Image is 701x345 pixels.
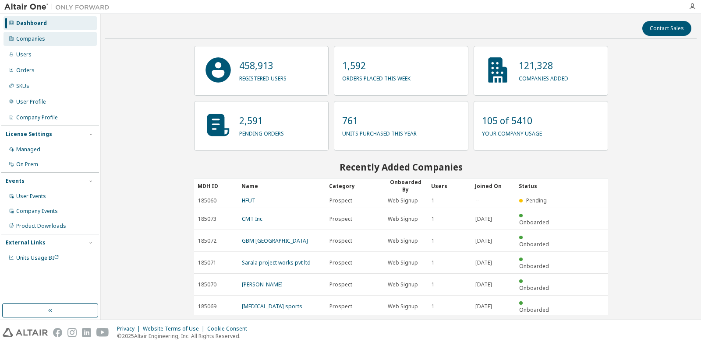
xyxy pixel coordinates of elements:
span: [DATE] [475,281,492,288]
p: 2,591 [239,114,284,127]
p: 458,913 [239,59,287,72]
div: Cookie Consent [207,325,252,332]
p: registered users [239,72,287,82]
span: Prospect [329,197,352,204]
div: Orders [16,67,35,74]
p: pending orders [239,127,284,137]
span: Web Signup [388,303,418,310]
span: Prospect [329,303,352,310]
a: [MEDICAL_DATA] sports [242,303,302,310]
img: Altair One [4,3,114,11]
span: Web Signup [388,216,418,223]
img: instagram.svg [67,328,77,337]
span: Prospect [329,259,352,266]
span: 185070 [198,281,216,288]
span: 1 [432,281,435,288]
span: -- [475,197,479,204]
span: [DATE] [475,259,492,266]
span: Onboarded [519,262,549,270]
div: Name [241,179,322,193]
span: [DATE] [475,216,492,223]
div: Managed [16,146,40,153]
span: Onboarded [519,219,549,226]
a: GBM [GEOGRAPHIC_DATA] [242,237,308,244]
div: MDH ID [198,179,234,193]
div: Product Downloads [16,223,66,230]
p: orders placed this week [342,72,411,82]
span: Web Signup [388,197,418,204]
div: Status [519,179,556,193]
span: Web Signup [388,281,418,288]
div: User Events [16,193,46,200]
p: your company usage [482,127,542,137]
button: Contact Sales [642,21,691,36]
p: companies added [519,72,568,82]
div: Category [329,179,380,193]
span: Prospect [329,237,352,244]
div: Joined On [475,179,512,193]
img: altair_logo.svg [3,328,48,337]
div: Events [6,178,25,185]
div: Onboarded By [387,178,424,193]
p: 761 [342,114,417,127]
span: 185072 [198,237,216,244]
span: [DATE] [475,303,492,310]
span: 185069 [198,303,216,310]
span: 185060 [198,197,216,204]
span: Web Signup [388,259,418,266]
div: On Prem [16,161,38,168]
span: Onboarded [519,240,549,248]
a: Sarala project works pvt ltd [242,259,311,266]
a: [PERSON_NAME] [242,281,283,288]
span: 1 [432,303,435,310]
div: License Settings [6,131,52,138]
div: External Links [6,239,46,246]
a: CMT Inc [242,215,262,223]
span: Web Signup [388,237,418,244]
span: 185073 [198,216,216,223]
span: Prospect [329,281,352,288]
div: SKUs [16,83,29,90]
div: Company Profile [16,114,58,121]
img: linkedin.svg [82,328,91,337]
span: Prospect [329,216,352,223]
span: 185071 [198,259,216,266]
span: Units Usage BI [16,254,59,261]
a: HFUT [242,197,255,204]
span: 1 [432,197,435,204]
img: facebook.svg [53,328,62,337]
img: youtube.svg [96,328,109,337]
span: 1 [432,216,435,223]
div: Companies [16,35,45,42]
div: Privacy [117,325,143,332]
span: [DATE] [475,237,492,244]
div: Dashboard [16,20,47,27]
div: Users [431,179,468,193]
p: 1,592 [342,59,411,72]
span: 1 [432,259,435,266]
span: Onboarded [519,306,549,314]
h2: Recently Added Companies [194,161,608,173]
p: units purchased this year [342,127,417,137]
div: Website Terms of Use [143,325,207,332]
span: Pending [526,197,547,204]
p: 105 of 5410 [482,114,542,127]
p: 121,328 [519,59,568,72]
span: 1 [432,237,435,244]
div: Users [16,51,32,58]
div: User Profile [16,98,46,105]
div: Company Events [16,208,58,215]
span: Onboarded [519,284,549,292]
p: © 2025 Altair Engineering, Inc. All Rights Reserved. [117,332,252,340]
